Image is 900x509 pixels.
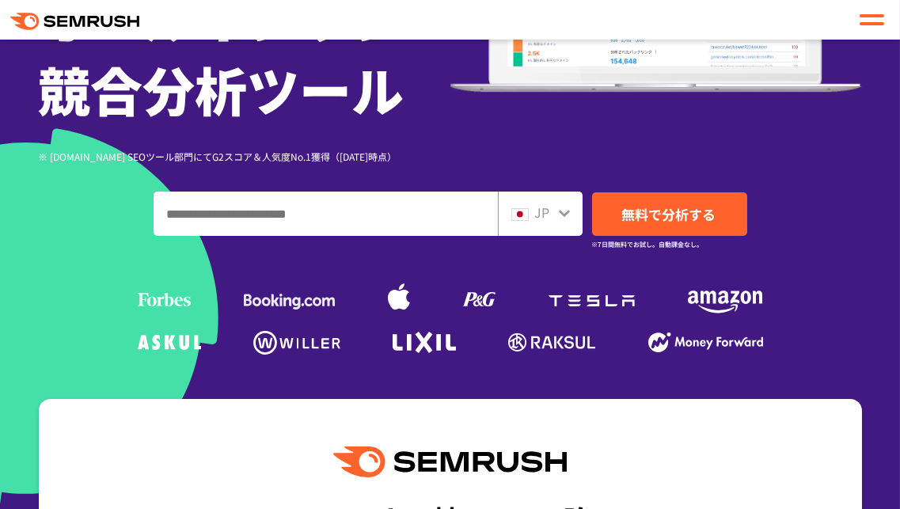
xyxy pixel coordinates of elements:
[592,192,747,236] a: 無料で分析する
[535,203,550,222] span: JP
[154,192,497,235] input: ドメイン、キーワードまたはURLを入力してください
[592,237,704,252] small: ※7日間無料でお試し。自動課金なし。
[333,446,566,477] img: Semrush
[622,204,716,224] span: 無料で分析する
[39,149,450,164] div: ※ [DOMAIN_NAME] SEOツール部門にてG2スコア＆人気度No.1獲得（[DATE]時点）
